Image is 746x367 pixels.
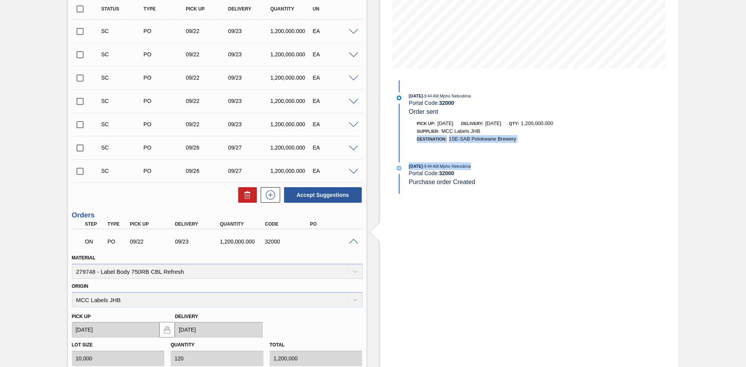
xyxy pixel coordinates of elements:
div: 1,200,000.000 [268,28,315,34]
span: [DATE] [409,164,423,169]
span: Qty: [509,121,519,126]
div: Suggestion Created [99,98,146,104]
span: Supplier: [417,129,440,134]
label: Material [72,255,96,261]
div: New suggestion [257,187,280,203]
div: 09/23/2025 [173,238,223,245]
span: - 9:44 AM [423,94,439,98]
div: Suggestion Created [99,121,146,127]
div: 09/22/2025 [128,238,178,245]
p: ON [85,238,105,245]
input: mm/dd/yyyy [175,322,263,337]
div: 09/22/2025 [184,98,231,104]
div: 1,200,000.000 [268,75,315,81]
div: Suggestion Created [99,75,146,81]
span: Delivery: [461,121,483,126]
div: Suggestion Created [99,28,146,34]
div: Purchase order [105,238,129,245]
div: 09/22/2025 [184,51,231,57]
div: Purchase order [141,121,188,127]
div: 09/23/2025 [226,28,273,34]
div: 1,200,000.000 [268,98,315,104]
span: [DATE] [485,120,501,126]
div: Status [99,6,146,12]
div: Purchase order [141,168,188,174]
div: Suggestion Created [99,144,146,151]
div: Quantity [218,221,268,227]
div: 32000 [263,238,314,245]
div: 09/23/2025 [226,75,273,81]
div: Quantity [268,6,315,12]
div: 09/22/2025 [184,28,231,34]
div: 1,200,000.000 [268,168,315,174]
label: Lot size [72,342,93,348]
div: Pick up [184,6,231,12]
label: Pick up [72,314,91,319]
div: Type [105,221,129,227]
input: mm/dd/yyyy [72,322,160,337]
div: Purchase order [141,75,188,81]
div: Step [83,221,106,227]
div: EA [311,168,358,174]
div: Delivery [226,6,273,12]
div: UN [311,6,358,12]
div: PO [308,221,359,227]
div: 09/27/2025 [226,168,273,174]
label: Origin [72,284,89,289]
label: Total [270,342,285,348]
div: EA [311,121,358,127]
div: 09/23/2025 [226,51,273,57]
div: EA [311,75,358,81]
div: Purchase order [141,98,188,104]
span: 1,200,000.000 [521,120,553,126]
div: 09/23/2025 [226,98,273,104]
div: Suggestion Created [99,51,146,57]
img: locked [162,325,172,334]
div: Suggestion Created [99,168,146,174]
label: Quantity [171,342,194,348]
button: Accept Suggestions [284,187,362,203]
label: Delivery [175,314,198,319]
div: 1,200,000.000 [268,51,315,57]
img: atual [397,166,401,170]
div: Purchase order [141,144,188,151]
div: 1,200,000.000 [218,238,268,245]
div: 09/22/2025 [184,121,231,127]
span: Destination: [417,137,447,141]
div: 1,200,000.000 [268,121,315,127]
span: 1SE-SAB Polokwane Brewery [449,136,516,142]
span: : Mpho Nekodima [439,164,471,169]
button: locked [159,322,175,337]
div: EA [311,144,358,151]
span: MCC Labels JHB [441,128,480,134]
div: Code [263,221,314,227]
div: Negotiating Order [83,233,106,250]
div: 09/27/2025 [226,144,273,151]
div: Purchase order [141,51,188,57]
img: atual [397,96,401,100]
div: 09/22/2025 [184,75,231,81]
div: 1,200,000.000 [268,144,315,151]
div: Portal Code: [409,170,593,176]
div: EA [311,28,358,34]
strong: 32000 [439,100,454,106]
div: Delete Suggestions [234,187,257,203]
span: - 9:44 AM [423,164,439,169]
div: Type [141,6,188,12]
h3: Orders [72,211,363,219]
span: [DATE] [409,94,423,98]
div: Purchase order [141,28,188,34]
div: EA [311,51,358,57]
div: Portal Code: [409,100,593,106]
div: 09/26/2025 [184,144,231,151]
div: 09/26/2025 [184,168,231,174]
div: Delivery [173,221,223,227]
div: Accept Suggestions [280,186,363,204]
span: Order sent [409,108,438,115]
div: 09/23/2025 [226,121,273,127]
div: EA [311,98,358,104]
strong: 32000 [439,170,454,176]
span: Purchase order Created [409,179,475,185]
span: Pick up: [417,121,436,126]
span: [DATE] [437,120,453,126]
